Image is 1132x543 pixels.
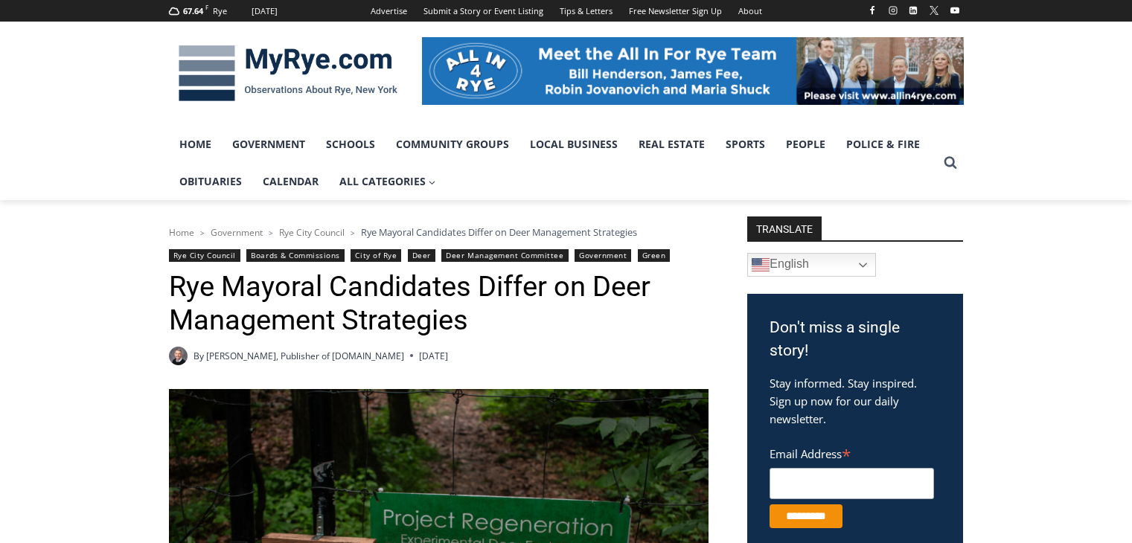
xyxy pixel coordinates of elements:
time: [DATE] [419,349,448,363]
a: Government [575,249,631,262]
a: Instagram [884,1,902,19]
a: Government [211,226,263,239]
span: 67.64 [183,5,203,16]
a: Sports [715,126,776,163]
a: Obituaries [169,163,252,200]
span: Rye Mayoral Candidates Differ on Deer Management Strategies [361,225,637,239]
img: en [752,256,770,274]
a: [PERSON_NAME], Publisher of [DOMAIN_NAME] [206,350,404,362]
div: [DATE] [252,4,278,18]
span: By [194,349,204,363]
a: Calendar [252,163,329,200]
a: Deer Management Committee [441,249,568,262]
a: YouTube [946,1,964,19]
a: Community Groups [386,126,519,163]
label: Email Address [770,439,934,466]
a: Real Estate [628,126,715,163]
a: Schools [316,126,386,163]
a: City of Rye [351,249,401,262]
strong: TRANSLATE [747,216,822,240]
a: Boards & Commissions [246,249,345,262]
a: Rye City Council [279,226,345,239]
a: Local Business [519,126,628,163]
nav: Breadcrumbs [169,225,709,240]
button: View Search Form [937,150,964,176]
img: MyRye.com [169,35,407,112]
a: Police & Fire [836,126,930,163]
span: All Categories [339,173,436,190]
a: Deer [408,249,435,262]
span: F [205,3,208,11]
a: Facebook [863,1,881,19]
h1: Rye Mayoral Candidates Differ on Deer Management Strategies [169,270,709,338]
a: Government [222,126,316,163]
a: Linkedin [904,1,922,19]
nav: Primary Navigation [169,126,937,201]
a: Rye City Council [169,249,240,262]
span: > [269,228,273,238]
span: > [200,228,205,238]
div: Rye [213,4,227,18]
a: Author image [169,347,188,365]
a: English [747,253,876,277]
a: Home [169,126,222,163]
img: All in for Rye [422,37,964,104]
a: People [776,126,836,163]
a: All Categories [329,163,447,200]
span: > [351,228,355,238]
h3: Don't miss a single story! [770,316,941,363]
a: X [925,1,943,19]
a: Green [638,249,671,262]
a: Home [169,226,194,239]
p: Stay informed. Stay inspired. Sign up now for our daily newsletter. [770,374,941,428]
